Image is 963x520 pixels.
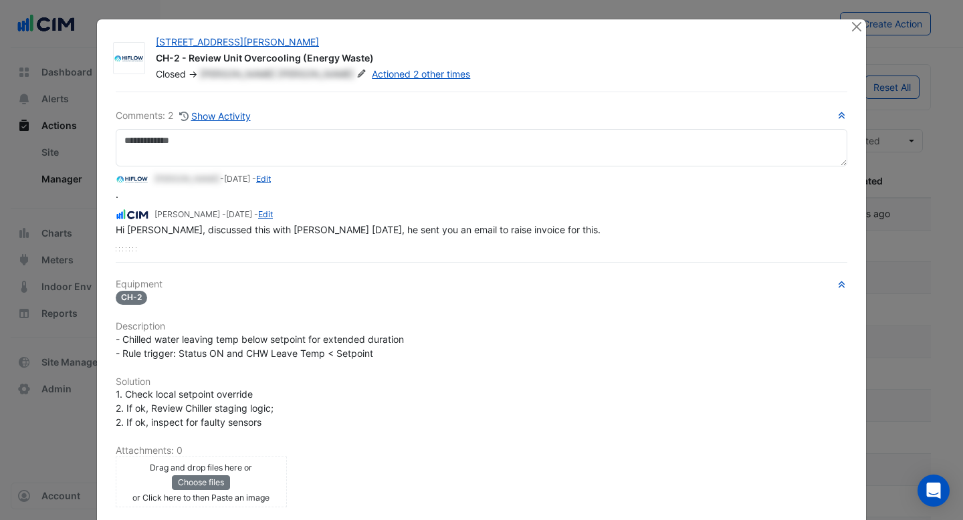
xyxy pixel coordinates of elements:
span: 2025-09-09 10:54:09 [224,174,250,184]
a: [STREET_ADDRESS][PERSON_NAME] [156,36,319,47]
small: - - [154,173,271,185]
h6: Attachments: 0 [116,445,847,457]
span: Hi [PERSON_NAME], discussed this with [PERSON_NAME] [DATE], he sent you an email to raise invoice... [116,224,601,235]
a: Edit [256,174,271,184]
h6: Description [116,321,847,332]
a: Edit [258,209,273,219]
span: [PERSON_NAME] [200,68,276,80]
span: [PERSON_NAME] [154,174,220,184]
span: 2025-09-08 14:16:08 [226,209,252,219]
span: 1. Check local setpoint override 2. If ok, Review Chiller staging logic; 2. If ok, inspect for fa... [116,388,276,428]
img: CIM [116,207,149,222]
small: Drag and drop files here or [150,463,252,473]
small: or Click here to then Paste an image [132,493,270,503]
span: . [116,188,118,200]
button: Show Activity [179,108,251,124]
button: Close [849,19,863,33]
span: CH-2 [116,291,147,305]
h6: Solution [116,376,847,388]
img: HiFlow [114,52,144,66]
a: Actioned 2 other times [372,68,470,80]
span: [PERSON_NAME] [278,68,354,81]
span: Closed [156,68,186,80]
h6: Equipment [116,279,847,290]
button: Choose files [172,475,230,490]
small: [PERSON_NAME] - - [154,209,273,221]
div: CH-2 - Review Unit Overcooling (Energy Waste) [156,51,834,68]
div: Comments: 2 [116,108,251,124]
span: - Chilled water leaving temp below setpoint for extended duration - Rule trigger: Status ON and C... [116,334,404,359]
span: -> [189,68,197,80]
img: HiFlow [116,172,149,187]
div: Open Intercom Messenger [918,475,950,507]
